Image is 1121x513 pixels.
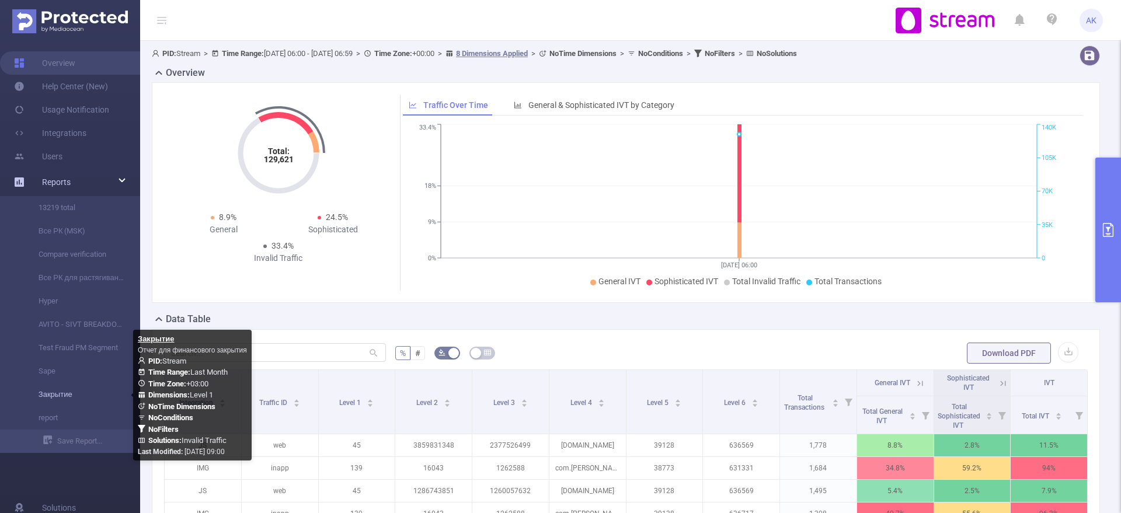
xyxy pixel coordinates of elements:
[14,145,62,168] a: Users
[1055,411,1061,414] i: icon: caret-up
[938,403,980,430] span: Total Sophisticated IVT
[23,196,126,219] a: 13219 total
[138,357,148,364] i: icon: user
[598,397,605,404] div: Sort
[1042,124,1056,132] tspan: 140K
[528,100,674,110] span: General & Sophisticated IVT by Category
[1011,480,1087,502] p: 7.9%
[703,434,779,456] p: 636569
[166,312,211,326] h2: Data Table
[14,121,86,145] a: Integrations
[444,402,451,406] i: icon: caret-down
[259,399,289,407] span: Traffic ID
[12,9,128,33] img: Protected Media
[934,434,1011,456] p: 2.8%
[23,313,126,336] a: AVITO - SIVT BREAKDOWN
[675,397,681,401] i: icon: caret-up
[434,49,445,58] span: >
[166,66,205,80] h2: Overview
[271,241,294,250] span: 33.4%
[148,402,215,411] b: No Time Dimensions
[674,397,681,404] div: Sort
[832,402,838,406] i: icon: caret-down
[875,379,910,387] span: General IVT
[721,261,757,269] tspan: [DATE] 06:00
[986,411,993,414] i: icon: caret-up
[148,390,213,399] span: Level 1
[549,49,617,58] b: No Time Dimensions
[242,457,318,479] p: inapp
[493,399,517,407] span: Level 3
[909,411,916,418] div: Sort
[472,434,549,456] p: 2377526499
[138,448,225,456] span: [DATE] 09:00
[752,402,758,406] i: icon: caret-down
[647,399,670,407] span: Level 5
[395,434,472,456] p: 3859831348
[1042,221,1053,229] tspan: 35K
[23,289,126,313] a: Hyper
[415,348,420,358] span: #
[319,434,395,456] p: 45
[1055,411,1062,418] div: Sort
[152,49,797,58] span: Stream [DATE] 06:00 - [DATE] 06:59 +00:00
[857,480,934,502] p: 5.4%
[917,396,934,434] i: Filter menu
[862,407,903,425] span: Total General IVT
[598,397,604,401] i: icon: caret-up
[148,379,186,388] b: Time Zone:
[23,336,126,360] a: Test Fraud PM Segment
[1042,154,1056,162] tspan: 105K
[395,457,472,479] p: 16043
[242,434,318,456] p: web
[169,224,278,236] div: General
[14,98,109,121] a: Usage Notification
[857,457,934,479] p: 34.8%
[353,49,364,58] span: >
[1011,434,1087,456] p: 11.5%
[42,170,71,194] a: Reports
[1086,9,1096,32] span: AK
[43,430,140,453] a: Save Report...
[224,252,333,264] div: Invalid Traffic
[263,155,293,164] tspan: 129,621
[456,49,528,58] u: 8 Dimensions Applied
[549,457,626,479] p: com.[PERSON_NAME].vastushastraintelugu
[267,146,289,156] tspan: Total:
[148,368,190,376] b: Time Range:
[857,434,934,456] p: 8.8%
[617,49,628,58] span: >
[655,277,718,286] span: Sophisticated IVT
[319,480,395,502] p: 45
[148,357,162,365] b: PID:
[986,415,993,418] i: icon: caret-down
[138,357,228,445] span: Stream Last Month +03:00
[200,49,211,58] span: >
[752,397,758,401] i: icon: caret-up
[438,349,445,356] i: icon: bg-colors
[367,397,374,401] i: icon: caret-up
[521,397,527,401] i: icon: caret-up
[222,49,264,58] b: Time Range:
[626,480,703,502] p: 39128
[423,100,488,110] span: Traffic Over Time
[1044,379,1054,387] span: IVT
[757,49,797,58] b: No Solutions
[400,348,406,358] span: %
[832,397,838,401] i: icon: caret-up
[472,457,549,479] p: 1262588
[23,360,126,383] a: Sape
[814,277,882,286] span: Total Transactions
[23,243,126,266] a: Compare verification
[1042,254,1045,262] tspan: 0
[42,177,71,187] span: Reports
[934,480,1011,502] p: 2.5%
[909,411,915,414] i: icon: caret-up
[444,397,451,404] div: Sort
[148,425,179,434] b: No Filters
[784,394,826,411] span: Total Transactions
[1022,412,1051,420] span: Total IVT
[165,457,241,479] p: IMG
[424,183,436,190] tspan: 18%
[138,448,183,456] b: Last Modified:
